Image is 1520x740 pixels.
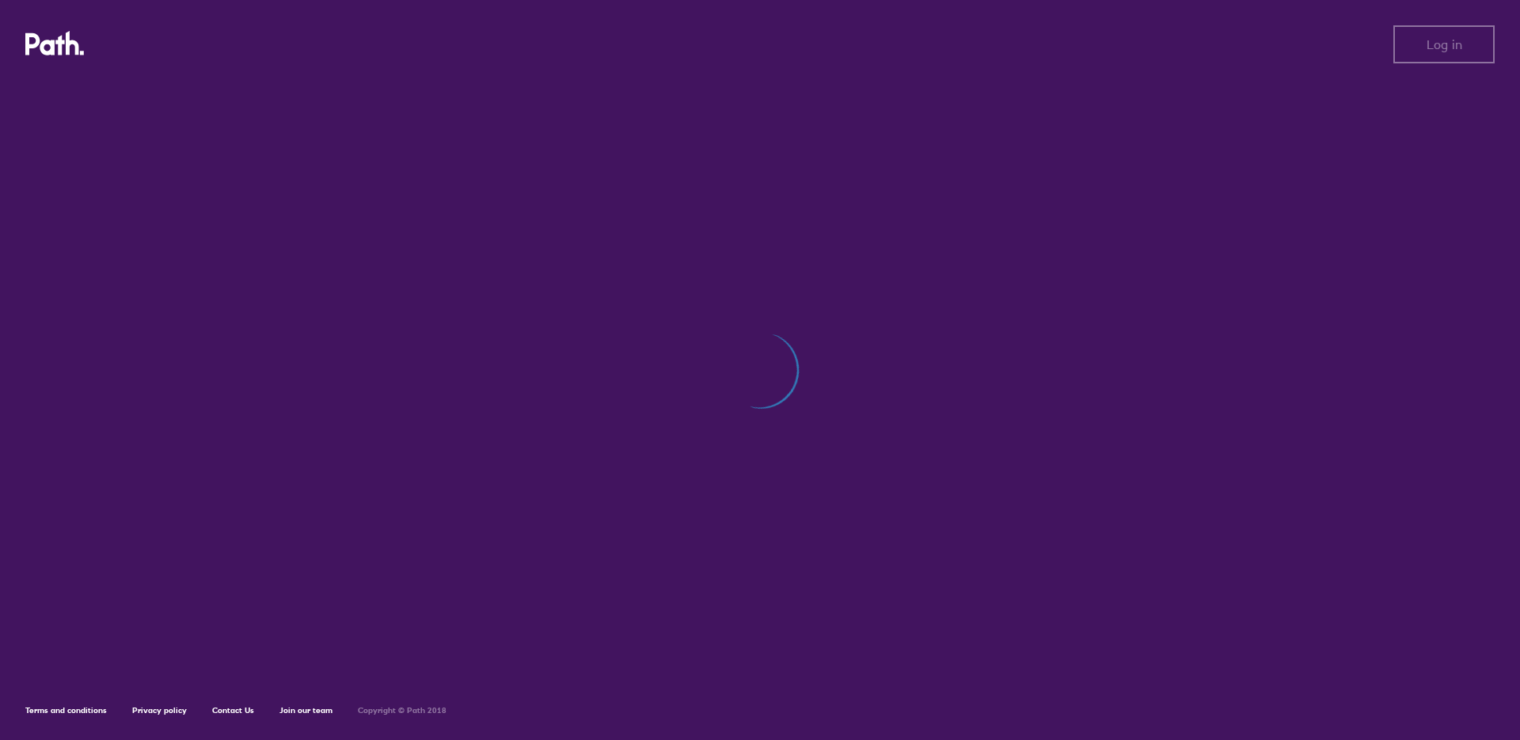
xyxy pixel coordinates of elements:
[1393,25,1495,63] button: Log in
[1427,37,1462,51] span: Log in
[25,705,107,715] a: Terms and conditions
[279,705,332,715] a: Join our team
[212,705,254,715] a: Contact Us
[358,706,446,715] h6: Copyright © Path 2018
[132,705,187,715] a: Privacy policy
